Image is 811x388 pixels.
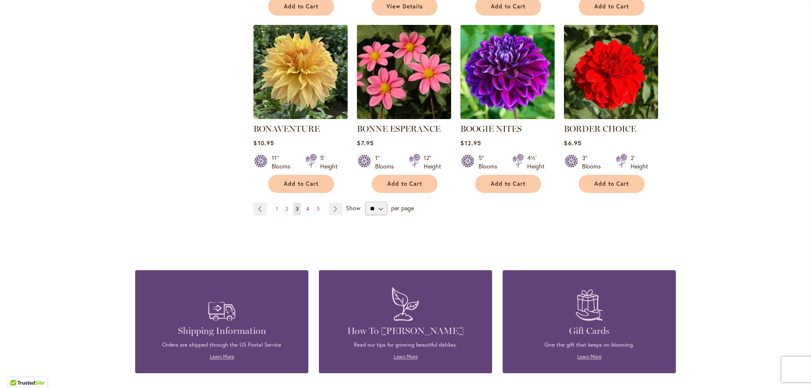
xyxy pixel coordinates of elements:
span: $6.95 [564,139,581,147]
span: 5 [317,206,320,212]
a: Bonaventure [253,113,348,121]
a: Learn More [394,353,418,360]
a: BONNE ESPERANCE [357,124,441,134]
span: per page [391,204,414,212]
img: Bonaventure [253,25,348,119]
a: Learn More [210,353,234,360]
h4: How To [PERSON_NAME] [332,325,479,337]
p: Give the gift that keeps on blooming. [515,341,663,349]
a: BORDER CHOICE [564,124,636,134]
span: 4 [306,206,309,212]
a: Learn More [577,353,601,360]
span: Show [346,204,360,212]
button: Add to Cart [372,175,438,193]
span: Add to Cart [284,180,318,187]
span: Add to Cart [491,180,525,187]
span: $10.95 [253,139,274,147]
span: Add to Cart [491,3,525,10]
a: BORDER CHOICE [564,113,658,121]
p: Orders are shipped through the US Postal Service [148,341,296,349]
div: 1" Blooms [375,154,399,171]
div: 2' Height [631,154,648,171]
img: BOOGIE NITES [460,25,555,119]
span: Add to Cart [387,180,422,187]
span: 3 [296,206,299,212]
h4: Shipping Information [148,325,296,337]
div: 5" Blooms [479,154,502,171]
iframe: Launch Accessibility Center [6,358,30,382]
a: BONNE ESPERANCE [357,113,451,121]
img: BONNE ESPERANCE [357,25,451,119]
a: 4 [304,203,311,215]
span: Add to Cart [594,180,629,187]
div: 4½' Height [527,154,544,171]
a: BOOGIE NITES [460,113,555,121]
a: BOOGIE NITES [460,124,522,134]
button: Add to Cart [475,175,541,193]
span: 1 [276,206,278,212]
span: $12.95 [460,139,481,147]
div: 3" Blooms [582,154,606,171]
div: 11" Blooms [272,154,295,171]
p: Read our tips for growing beautiful dahlias. [332,341,479,349]
button: Add to Cart [579,175,645,193]
span: View Details [386,3,423,10]
span: Add to Cart [284,3,318,10]
img: BORDER CHOICE [564,25,658,119]
a: 2 [283,203,290,215]
span: 2 [286,206,288,212]
a: 1 [274,203,280,215]
div: 12" Height [424,154,441,171]
a: 5 [315,203,322,215]
h4: Gift Cards [515,325,663,337]
button: Add to Cart [268,175,334,193]
span: Add to Cart [594,3,629,10]
a: BONAVENTURE [253,124,320,134]
span: $7.95 [357,139,373,147]
div: 5' Height [320,154,337,171]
